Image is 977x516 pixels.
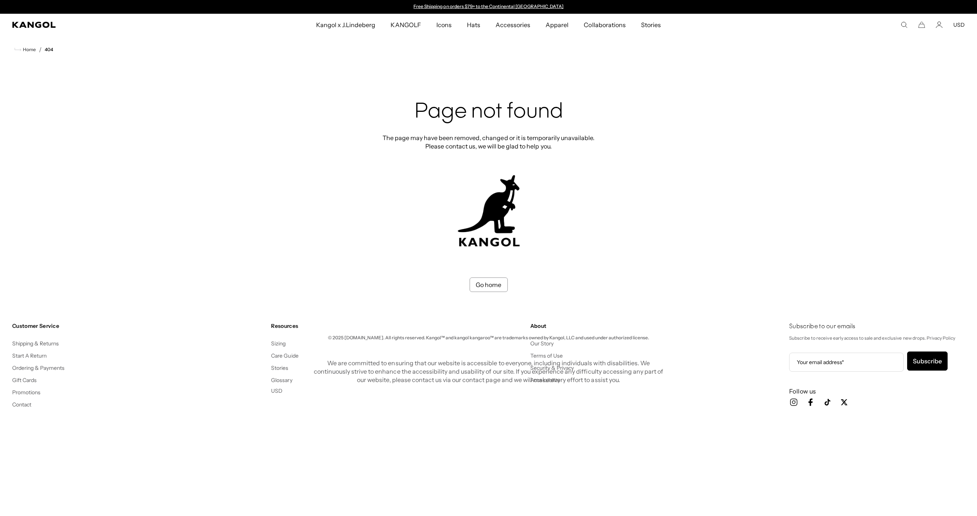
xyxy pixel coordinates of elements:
[901,21,908,28] summary: Search here
[538,14,576,36] a: Apparel
[789,387,965,395] h3: Follow us
[633,14,669,36] a: Stories
[271,352,298,359] a: Care Guide
[918,21,925,28] button: Cart
[271,387,283,394] button: USD
[410,4,567,10] div: Announcement
[12,377,37,384] a: Gift Cards
[12,364,65,371] a: Ordering & Payments
[12,340,59,347] a: Shipping & Returns
[546,14,568,36] span: Apparel
[380,134,597,150] p: The page may have been removed, changed or it is temporarily unavailable. Please contact us, we w...
[410,4,567,10] div: 1 of 2
[12,401,31,408] a: Contact
[271,377,292,384] a: Glossary
[459,14,488,36] a: Hats
[271,322,524,329] h4: Resources
[312,359,666,384] p: We are committed to ensuring that our website is accessible to everyone, including individuals wi...
[410,4,567,10] slideshow-component: Announcement bar
[789,334,965,342] p: Subscribe to receive early access to sale and exclusive new drops. Privacy Policy
[380,100,597,124] h2: Page not found
[45,47,53,52] a: 404
[308,14,383,36] a: Kangol x J.Lindeberg
[436,14,452,36] span: Icons
[641,14,661,36] span: Stories
[12,352,47,359] a: Start A Return
[271,364,288,371] a: Stories
[953,21,965,28] button: USD
[530,352,563,359] a: Terms of Use
[12,322,265,329] h4: Customer Service
[15,46,36,53] a: Home
[383,14,428,36] a: KANGOLF
[12,22,210,28] a: Kangol
[413,3,564,9] a: Free Shipping on orders $79+ to the Continental [GEOGRAPHIC_DATA]
[271,340,286,347] a: Sizing
[391,14,421,36] span: KANGOLF
[789,322,965,331] h4: Subscribe to our emails
[576,14,633,36] a: Collaborations
[36,45,42,54] li: /
[530,322,783,329] h4: About
[316,14,376,36] span: Kangol x J.Lindeberg
[584,14,625,36] span: Collaborations
[456,175,521,247] img: kangol-404-logo.jpg
[467,14,480,36] span: Hats
[488,14,538,36] a: Accessories
[496,14,530,36] span: Accessories
[429,14,459,36] a: Icons
[470,277,508,292] a: Go home
[907,352,948,371] button: Subscribe
[12,389,40,396] a: Promotions
[530,340,554,347] a: Our Story
[936,21,943,28] a: Account
[21,47,36,52] span: Home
